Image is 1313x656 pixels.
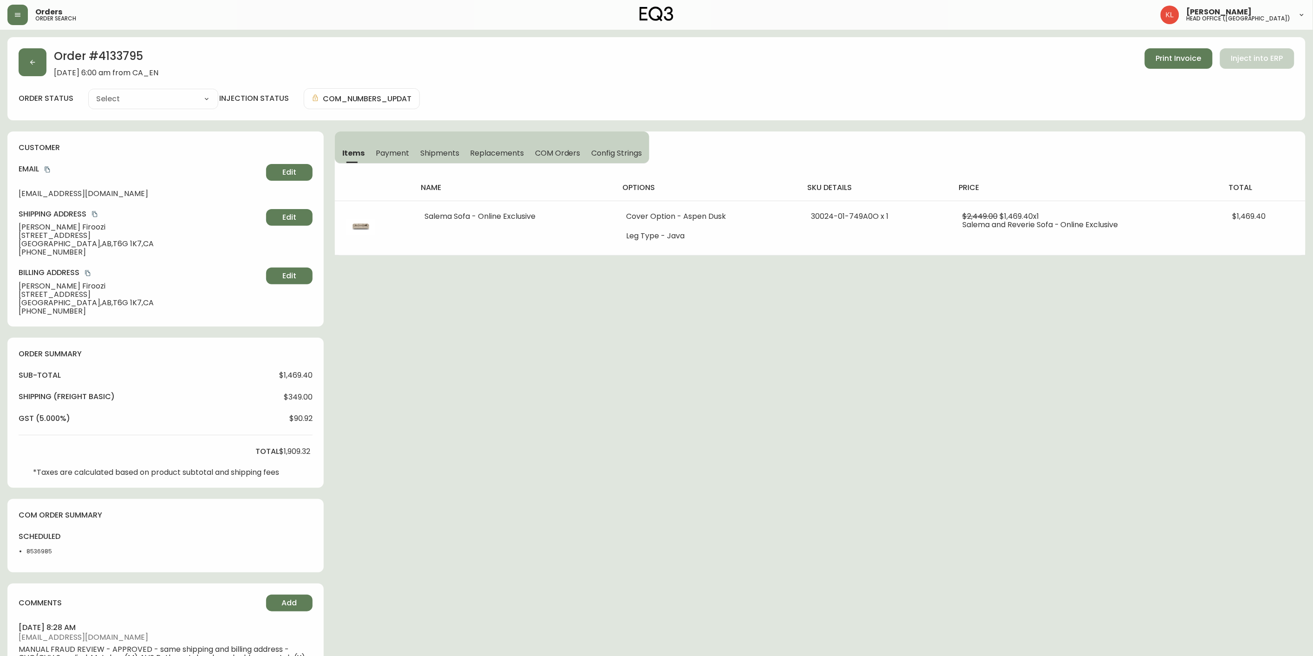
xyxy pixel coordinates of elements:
[35,8,62,16] span: Orders
[592,148,642,158] span: Config Strings
[90,210,99,219] button: copy
[19,209,262,219] h4: Shipping Address
[1187,8,1252,16] span: [PERSON_NAME]
[19,598,62,608] h4: comments
[19,633,313,642] span: [EMAIL_ADDRESS][DOMAIN_NAME]
[19,349,313,359] h4: order summary
[219,93,289,104] h4: injection status
[19,623,313,633] h4: [DATE] 8:28 am
[281,598,297,608] span: Add
[19,282,262,290] span: [PERSON_NAME] Firoozi
[19,93,73,104] label: order status
[470,148,524,158] span: Replacements
[19,510,313,520] h4: com order summary
[19,240,262,248] span: [GEOGRAPHIC_DATA] , AB , T6G 1K7 , CA
[346,212,376,242] img: 30024-01-400-1-cma45swwj3ehl019057gaobok.jpg
[83,269,92,278] button: copy
[999,211,1039,222] span: $1,469.40 x 1
[19,248,262,256] span: [PHONE_NUMBER]
[19,370,61,380] h4: sub-total
[421,183,608,193] h4: name
[26,547,68,556] li: 8536985
[376,148,410,158] span: Payment
[342,148,365,158] span: Items
[959,183,1214,193] h4: price
[1156,53,1202,64] span: Print Invoice
[19,268,262,278] h4: Billing Address
[266,209,313,226] button: Edit
[425,211,536,222] span: Salema Sofa - Online Exclusive
[54,69,158,77] span: [DATE] 6:00 am from CA_EN
[19,143,313,153] h4: customer
[420,148,459,158] span: Shipments
[19,307,262,315] span: [PHONE_NUMBER]
[1161,6,1179,24] img: 2c0c8aa7421344cf0398c7f872b772b5
[808,183,944,193] h4: sku details
[623,183,793,193] h4: options
[962,219,1118,230] span: Salema and Reverie Sofa - Online Exclusive
[266,164,313,181] button: Edit
[535,148,581,158] span: COM Orders
[811,211,889,222] span: 30024-01-749A0O x 1
[1232,211,1266,222] span: $1,469.40
[282,167,296,177] span: Edit
[19,223,262,231] span: [PERSON_NAME] Firoozi
[282,212,296,223] span: Edit
[19,299,262,307] span: [GEOGRAPHIC_DATA] , AB , T6G 1K7 , CA
[19,164,262,174] h4: Email
[640,7,674,21] img: logo
[54,48,158,69] h2: Order # 4133795
[284,393,313,401] span: $349.00
[19,290,262,299] span: [STREET_ADDRESS]
[19,190,262,198] span: [EMAIL_ADDRESS][DOMAIN_NAME]
[279,371,313,380] span: $1,469.40
[282,271,296,281] span: Edit
[19,392,115,402] h4: Shipping ( Freight Basic )
[266,595,313,611] button: Add
[627,212,789,221] li: Cover Option - Aspen Dusk
[43,165,52,174] button: copy
[33,468,279,477] p: *Taxes are calculated based on product subtotal and shipping fees
[1187,16,1291,21] h5: head office ([GEOGRAPHIC_DATA])
[289,414,313,423] span: $90.92
[279,447,310,456] span: $1,909.32
[1228,183,1298,193] h4: total
[19,531,68,542] h4: scheduled
[19,231,262,240] span: [STREET_ADDRESS]
[35,16,76,21] h5: order search
[962,211,998,222] span: $2,449.00
[1145,48,1213,69] button: Print Invoice
[255,446,279,457] h4: total
[266,268,313,284] button: Edit
[19,413,70,424] h4: gst (5.000%)
[627,232,789,240] li: Leg Type - Java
